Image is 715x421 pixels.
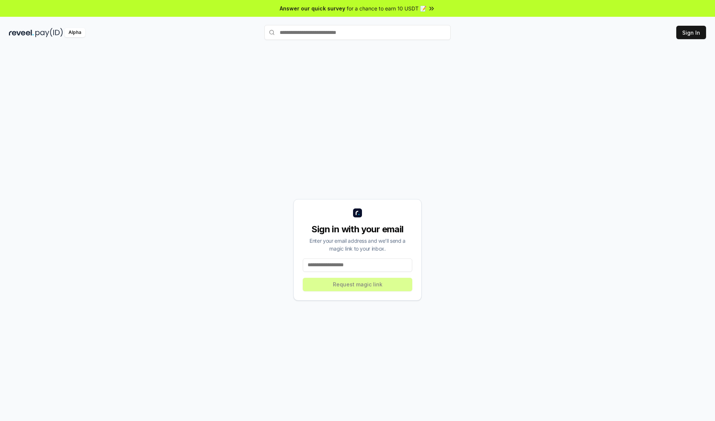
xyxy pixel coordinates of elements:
div: Sign in with your email [303,223,412,235]
img: logo_small [353,208,362,217]
img: reveel_dark [9,28,34,37]
span: for a chance to earn 10 USDT 📝 [347,4,426,12]
div: Enter your email address and we’ll send a magic link to your inbox. [303,237,412,252]
span: Answer our quick survey [280,4,345,12]
div: Alpha [64,28,85,37]
button: Sign In [676,26,706,39]
img: pay_id [35,28,63,37]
